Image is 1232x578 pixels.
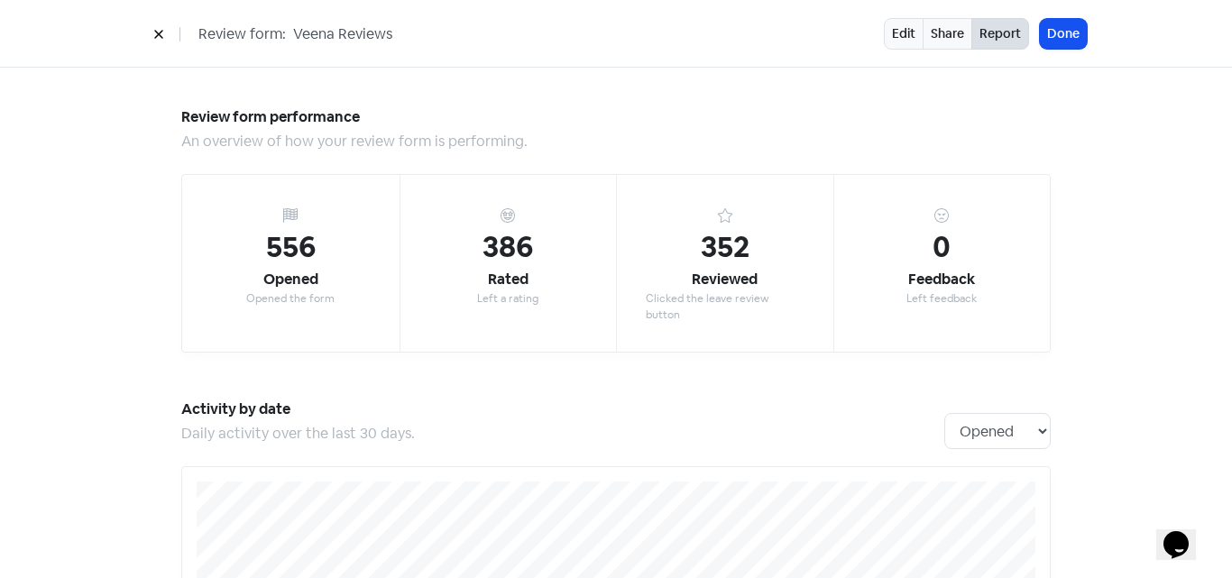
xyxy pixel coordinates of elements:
[181,423,944,445] div: Daily activity over the last 30 days.
[1040,19,1087,49] button: Done
[181,131,1051,152] div: An overview of how your review form is performing.
[692,269,758,290] div: Reviewed
[884,18,924,50] a: Edit
[181,104,1051,131] h5: Review form performance
[198,23,286,45] span: Review form:
[181,396,944,423] h5: Activity by date
[266,225,316,269] div: 556
[488,269,529,290] div: Rated
[701,225,749,269] div: 352
[1156,506,1214,560] iframe: chat widget
[646,290,804,323] div: Clicked the leave review button
[908,269,975,290] div: Feedback
[477,290,538,307] div: Left a rating
[906,290,977,307] div: Left feedback
[923,18,972,50] a: Share
[933,225,951,269] div: 0
[483,225,533,269] div: 386
[246,290,335,307] div: Opened the form
[971,18,1029,50] button: Report
[263,269,318,290] div: Opened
